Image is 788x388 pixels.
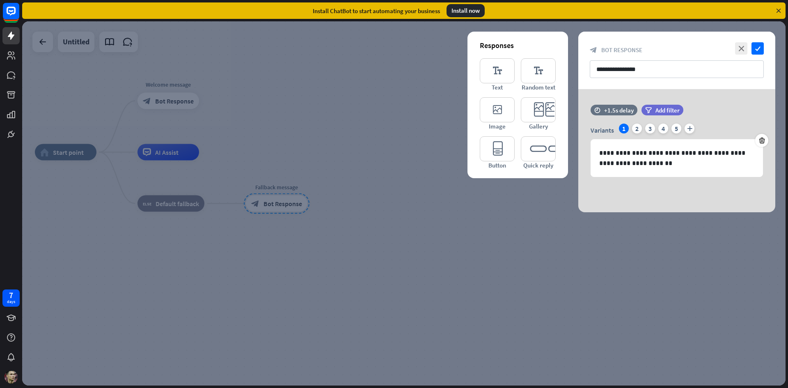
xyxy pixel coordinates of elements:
[313,7,440,15] div: Install ChatBot to start automating your business
[619,124,629,133] div: 1
[604,106,634,114] div: +1.5s delay
[594,107,600,113] i: time
[685,124,694,133] i: plus
[735,42,747,55] i: close
[751,42,764,55] i: check
[7,299,15,305] div: days
[655,106,680,114] span: Add filter
[590,46,597,54] i: block_bot_response
[601,46,642,54] span: Bot Response
[2,289,20,307] a: 7 days
[9,292,13,299] div: 7
[645,124,655,133] div: 3
[658,124,668,133] div: 4
[7,3,31,28] button: Open LiveChat chat widget
[591,126,614,134] span: Variants
[671,124,681,133] div: 5
[632,124,642,133] div: 2
[645,107,652,113] i: filter
[447,4,485,17] div: Install now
